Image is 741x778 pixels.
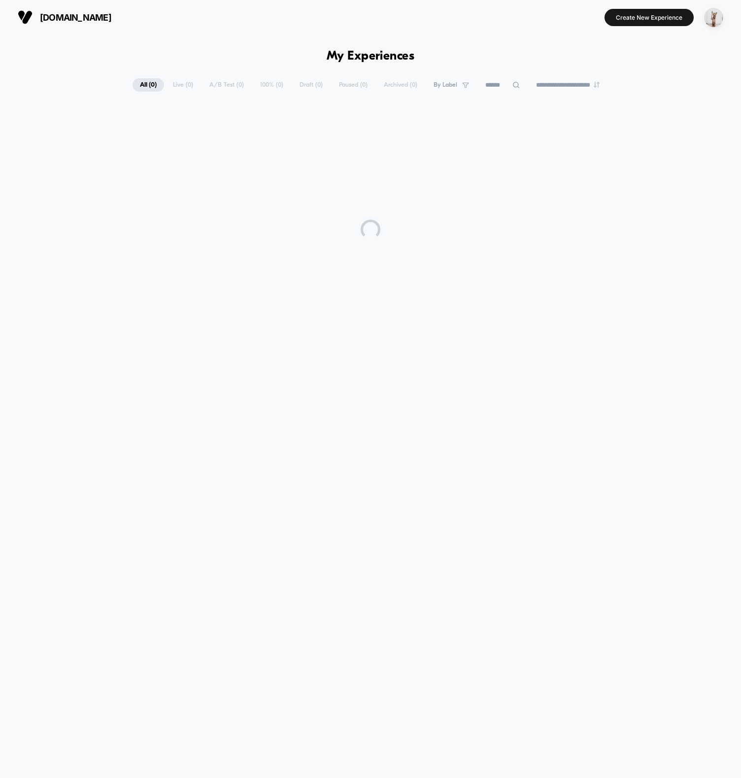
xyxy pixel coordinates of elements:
[434,81,457,89] span: By Label
[605,9,694,26] button: Create New Experience
[704,8,723,27] img: ppic
[15,9,114,25] button: [DOMAIN_NAME]
[18,10,33,25] img: Visually logo
[701,7,726,28] button: ppic
[133,78,164,92] span: All ( 0 )
[594,82,600,88] img: end
[327,49,415,64] h1: My Experiences
[40,12,111,23] span: [DOMAIN_NAME]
